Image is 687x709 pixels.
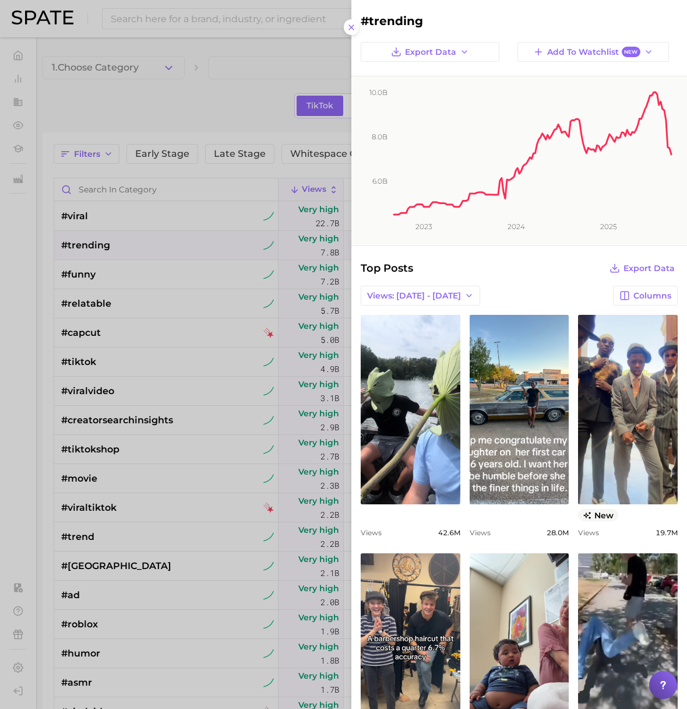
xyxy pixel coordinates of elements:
button: Export Data [361,42,499,62]
span: 28.0m [547,528,569,537]
span: Views [470,528,491,537]
span: Views [578,528,599,537]
span: Views: [DATE] - [DATE] [367,291,461,301]
button: Add to WatchlistNew [517,42,669,62]
tspan: 6.0b [372,177,387,185]
h2: #trending [361,14,678,28]
span: Export Data [623,264,675,273]
button: Views: [DATE] - [DATE] [361,286,480,306]
tspan: 2024 [508,222,525,231]
tspan: 2023 [415,222,432,231]
span: 42.6m [438,528,460,537]
span: new [578,509,618,521]
button: Export Data [607,260,678,276]
button: Columns [613,286,678,306]
span: Add to Watchlist [547,47,640,58]
span: Export Data [405,47,456,57]
span: Views [361,528,382,537]
tspan: 8.0b [372,132,387,141]
span: New [622,47,640,58]
span: Columns [633,291,671,301]
tspan: 10.0b [369,88,387,97]
span: 19.7m [656,528,678,537]
span: Top Posts [361,260,413,276]
tspan: 2025 [600,222,617,231]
